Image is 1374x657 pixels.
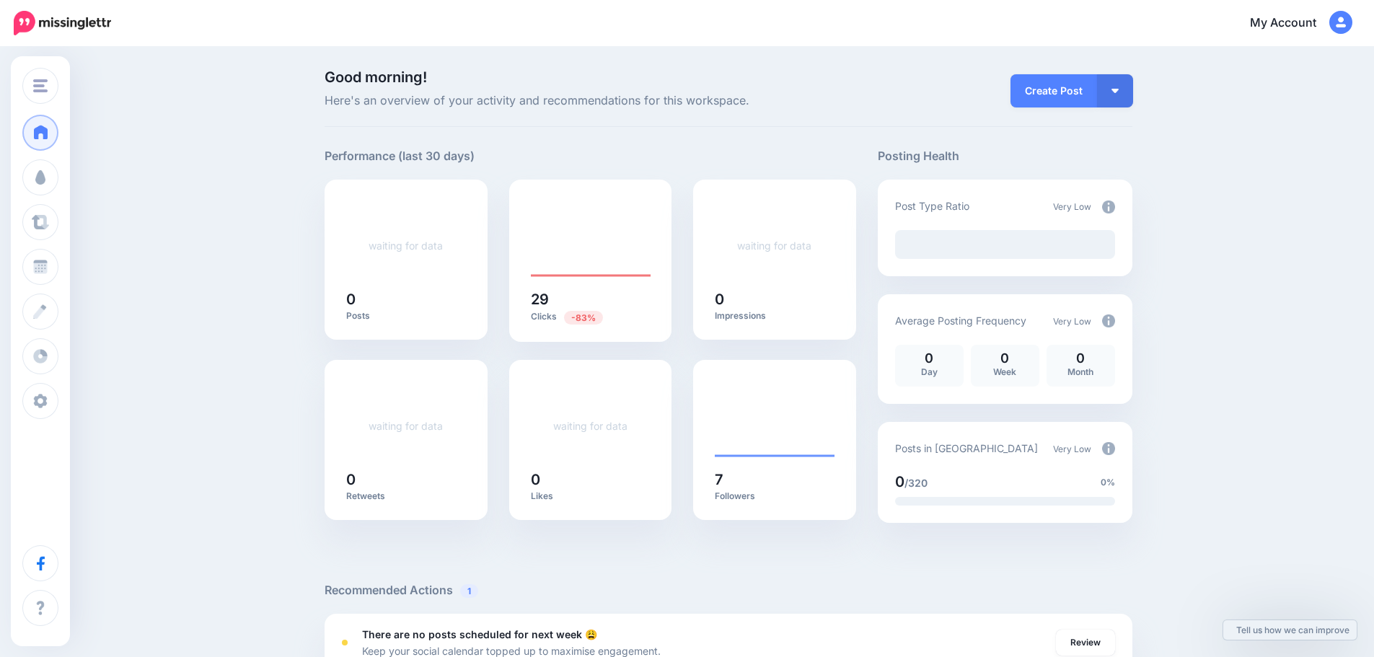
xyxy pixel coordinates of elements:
[325,92,856,110] span: Here's an overview of your activity and recommendations for this workspace.
[531,310,651,324] p: Clicks
[878,147,1132,165] h5: Posting Health
[346,292,466,307] h5: 0
[369,420,443,432] a: waiting for data
[1102,314,1115,327] img: info-circle-grey.png
[978,352,1032,365] p: 0
[553,420,627,432] a: waiting for data
[737,239,811,252] a: waiting for data
[346,472,466,487] h5: 0
[346,310,466,322] p: Posts
[564,311,603,325] span: Previous period: 173
[1223,620,1357,640] a: Tell us how we can improve
[33,79,48,92] img: menu.png
[895,473,904,490] span: 0
[362,628,597,640] b: There are no posts scheduled for next week 😩
[325,581,1132,599] h5: Recommended Actions
[1053,201,1091,212] span: Very Low
[715,310,834,322] p: Impressions
[1054,352,1108,365] p: 0
[1010,74,1097,107] a: Create Post
[921,366,938,377] span: Day
[325,147,475,165] h5: Performance (last 30 days)
[1111,89,1119,93] img: arrow-down-white.png
[325,69,427,86] span: Good morning!
[904,477,928,489] span: /320
[895,198,969,214] p: Post Type Ratio
[14,11,111,35] img: Missinglettr
[1236,6,1352,41] a: My Account
[715,292,834,307] h5: 0
[531,292,651,307] h5: 29
[346,490,466,502] p: Retweets
[1053,444,1091,454] span: Very Low
[369,239,443,252] a: waiting for data
[715,472,834,487] h5: 7
[1101,475,1115,490] span: 0%
[1067,366,1093,377] span: Month
[1053,316,1091,327] span: Very Low
[715,490,834,502] p: Followers
[531,490,651,502] p: Likes
[1102,200,1115,213] img: info-circle-grey.png
[1056,630,1115,656] a: Review
[342,640,348,645] div: <div class='status-dot small red margin-right'></div>Error
[993,366,1016,377] span: Week
[895,440,1038,457] p: Posts in [GEOGRAPHIC_DATA]
[895,312,1026,329] p: Average Posting Frequency
[902,352,956,365] p: 0
[531,472,651,487] h5: 0
[460,584,478,598] span: 1
[1102,442,1115,455] img: info-circle-grey.png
